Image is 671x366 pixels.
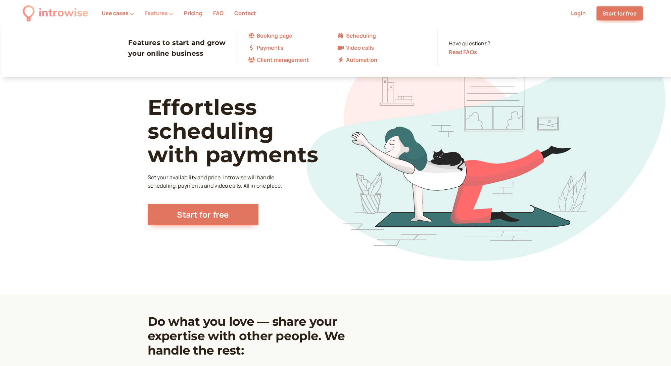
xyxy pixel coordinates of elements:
[248,56,337,64] a: Client management
[23,4,88,22] a: introwise
[213,9,224,17] a: FAQ
[449,39,490,57] div: Have questions?
[148,173,284,191] p: Set your availability and price. Introwise will handle scheduling, payments and video calls. All ...
[148,204,258,225] a: Start for free
[145,10,173,16] button: Features
[337,32,427,40] a: Scheduling
[148,314,383,358] h2: Do what you love — share your expertise with other people. We handle the rest:
[39,4,88,22] div: introwise
[102,10,134,16] button: Use cases
[637,334,671,366] iframe: Chat Widget
[571,9,586,17] a: Login
[148,95,343,166] h1: Effortless scheduling with payments
[234,9,256,17] a: Contact
[184,9,202,17] a: Pricing
[248,32,337,40] a: Booking page
[449,48,477,56] a: Read FAQs
[248,44,337,52] a: Payments
[337,56,427,64] a: Automation
[337,44,427,52] a: Video calls
[596,6,643,20] a: Start for free
[128,37,226,59] h3: Features to start and grow your online business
